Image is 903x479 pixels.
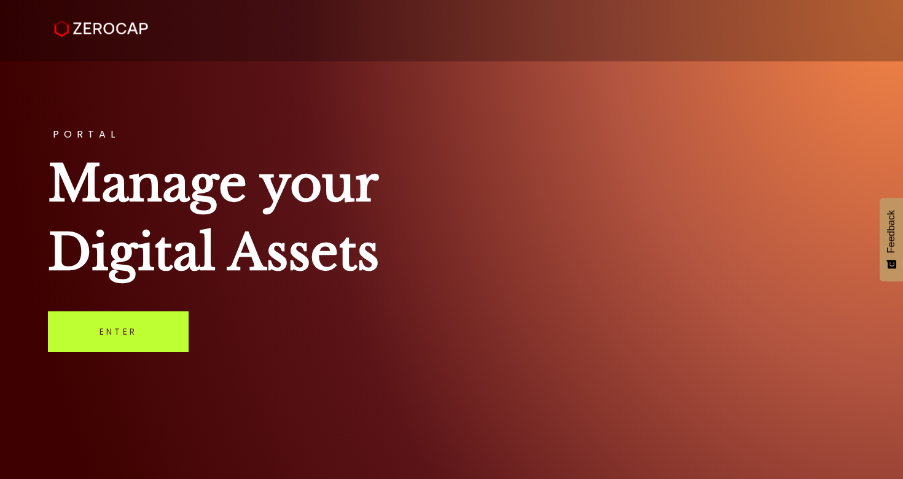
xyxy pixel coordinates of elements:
[886,210,897,253] span: Feedback
[48,130,855,139] h3: PORTAL
[880,198,903,281] button: Feedback - Show survey
[54,20,148,37] img: ZeroCap
[48,149,855,287] h1: Manage your Digital Assets
[48,311,189,352] a: Enter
